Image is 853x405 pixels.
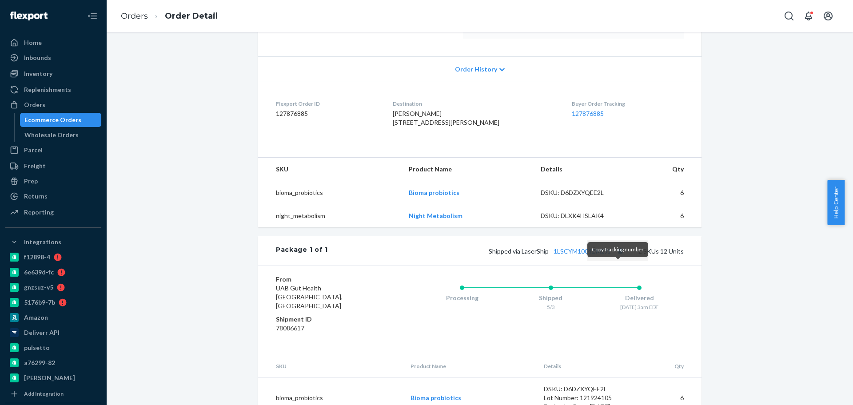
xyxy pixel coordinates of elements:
div: Add Integration [24,390,64,397]
div: Parcel [24,146,43,155]
a: a76299-82 [5,356,101,370]
button: Open account menu [819,7,837,25]
dt: Buyer Order Tracking [572,100,684,107]
th: Product Name [402,158,533,181]
div: [DATE] 3am EDT [595,303,684,311]
dd: 127876885 [276,109,379,118]
div: Home [24,38,42,47]
span: Copy tracking number [592,246,644,253]
a: Replenishments [5,83,101,97]
button: Help Center [827,180,845,225]
a: 5176b9-7b [5,295,101,310]
a: Orders [121,11,148,21]
div: Delivered [595,294,684,302]
div: Orders [24,100,45,109]
div: Package 1 of 1 [276,245,328,257]
dt: Flexport Order ID [276,100,379,107]
span: UAB Gut Health [GEOGRAPHIC_DATA], [GEOGRAPHIC_DATA] [276,284,343,310]
span: Shipped via LaserShip [489,247,626,255]
a: 6e639d-fc [5,265,101,279]
div: Ecommerce Orders [24,115,81,124]
span: Order History [455,65,497,74]
div: Integrations [24,238,61,246]
a: Night Metabolism [409,212,462,219]
th: SKU [258,158,402,181]
div: [PERSON_NAME] [24,373,75,382]
td: night_metabolism [258,204,402,227]
div: DSKU: DLXK4HSLAK4 [541,211,624,220]
a: pulsetto [5,341,101,355]
div: Lot Number: 121924105 [544,393,627,402]
th: Details [537,355,634,377]
a: Inventory [5,67,101,81]
dt: Shipment ID [276,315,382,324]
a: Parcel [5,143,101,157]
a: Home [5,36,101,50]
div: Returns [24,192,48,201]
a: Orders [5,98,101,112]
a: 127876885 [572,110,604,117]
a: Wholesale Orders [20,128,102,142]
th: Details [534,158,631,181]
a: Order Detail [165,11,218,21]
div: Amazon [24,313,48,322]
a: Bioma probiotics [411,394,461,401]
a: 1LSCYM1004ZM2J1 [554,247,611,255]
span: [PERSON_NAME] [STREET_ADDRESS][PERSON_NAME] [393,110,499,126]
div: Replenishments [24,85,71,94]
button: Integrations [5,235,101,249]
a: Amazon [5,310,101,325]
div: Inbounds [24,53,51,62]
img: Flexport logo [10,12,48,20]
dt: From [276,275,382,284]
a: f12898-4 [5,250,101,264]
div: 6e639d-fc [24,268,54,277]
div: a76299-82 [24,358,55,367]
th: Product Name [403,355,537,377]
ol: breadcrumbs [114,3,225,29]
a: Deliverr API [5,326,101,340]
a: [PERSON_NAME] [5,371,101,385]
a: Bioma probiotics [409,189,459,196]
a: Prep [5,174,101,188]
div: DSKU: D6DZXYQEE2L [541,188,624,197]
div: Inventory [24,69,52,78]
th: Qty [631,158,702,181]
div: Shipped [506,294,595,302]
td: bioma_probiotics [258,181,402,205]
button: Close Navigation [84,7,101,25]
button: Open Search Box [780,7,798,25]
a: Freight [5,159,101,173]
a: Reporting [5,205,101,219]
div: f12898-4 [24,253,50,262]
div: DSKU: D6DZXYQEE2L [544,385,627,393]
div: 2 SKUs 12 Units [328,245,684,257]
td: 6 [631,204,702,227]
div: gnzsuz-v5 [24,283,53,292]
button: Open notifications [800,7,817,25]
div: Processing [418,294,506,302]
a: Inbounds [5,51,101,65]
th: SKU [258,355,403,377]
a: gnzsuz-v5 [5,280,101,294]
div: Deliverr API [24,328,60,337]
div: Wholesale Orders [24,131,79,139]
a: Add Integration [5,389,101,399]
dd: 78086617 [276,324,382,333]
td: 6 [631,181,702,205]
dt: Destination [393,100,558,107]
div: 5176b9-7b [24,298,55,307]
div: Prep [24,177,38,186]
a: Returns [5,189,101,203]
div: Reporting [24,208,54,217]
div: 5/3 [506,303,595,311]
div: pulsetto [24,343,50,352]
th: Qty [634,355,702,377]
a: Ecommerce Orders [20,113,102,127]
div: Freight [24,162,46,171]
